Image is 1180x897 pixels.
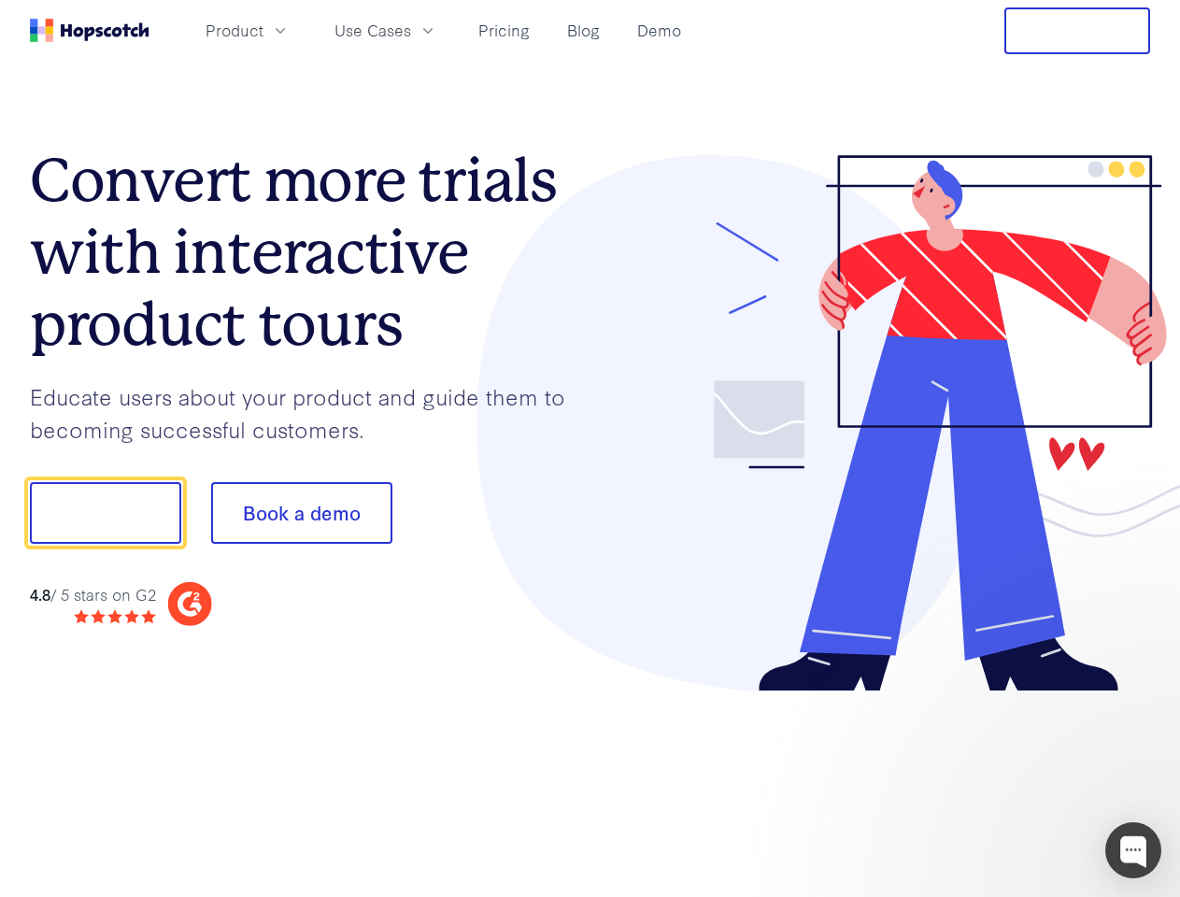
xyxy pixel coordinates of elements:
button: Product [194,15,301,46]
a: Pricing [471,15,537,46]
span: Use Cases [334,19,411,42]
a: Blog [560,15,607,46]
button: Book a demo [211,482,392,544]
a: Home [30,19,149,42]
strong: 4.8 [30,583,50,605]
h1: Convert more trials with interactive product tours [30,145,590,360]
button: Show me! [30,482,181,544]
div: / 5 stars on G2 [30,583,156,606]
span: Product [206,19,263,42]
a: Demo [630,15,689,46]
button: Free Trial [1004,7,1150,54]
p: Educate users about your product and guide them to becoming successful customers. [30,380,590,445]
button: Use Cases [323,15,448,46]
